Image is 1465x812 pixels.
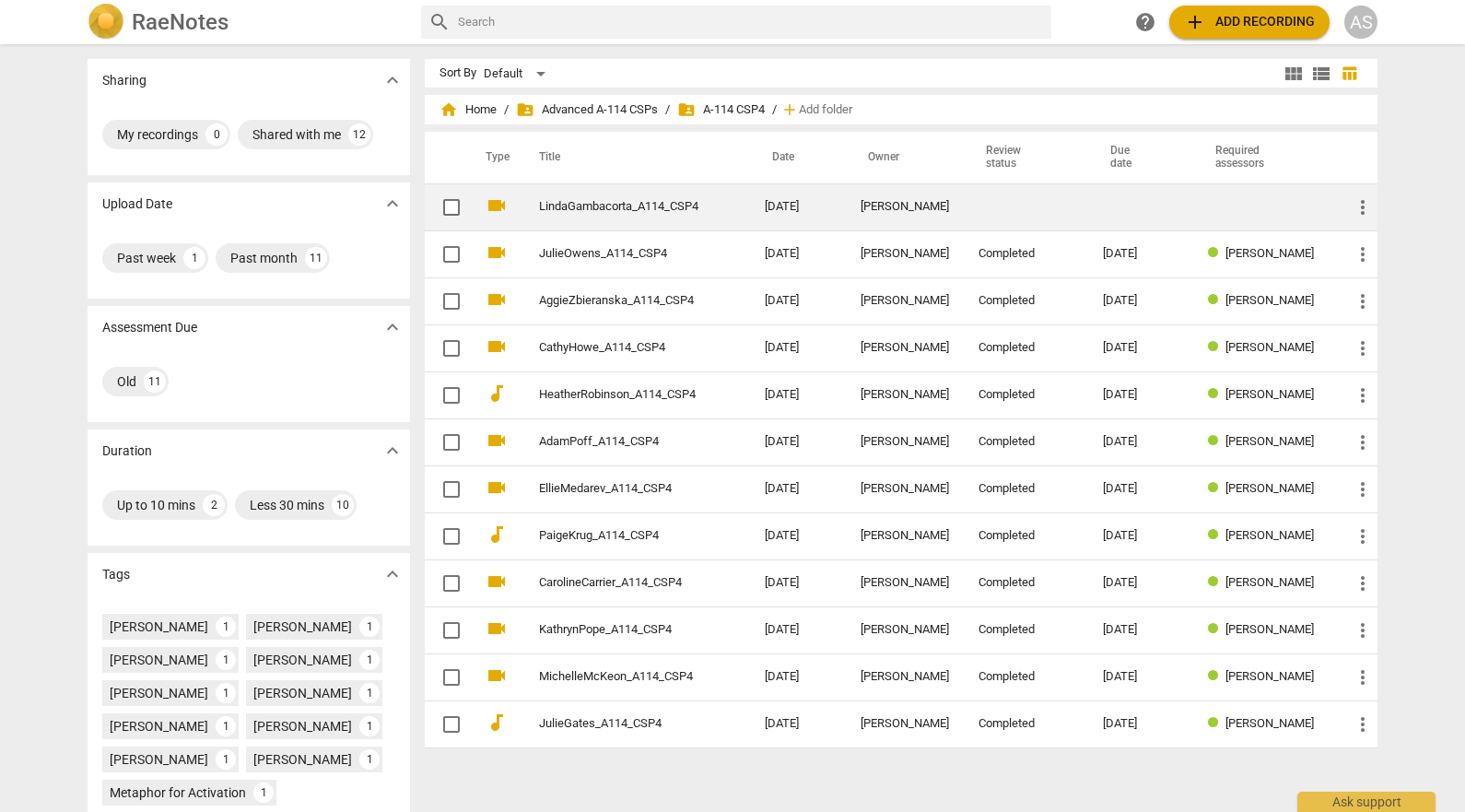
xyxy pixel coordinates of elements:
[439,100,458,119] span: home
[216,617,236,637] div: 1
[750,700,846,747] td: [DATE]
[1352,196,1374,218] span: more_vert
[979,247,1073,261] div: Completed
[1225,340,1314,354] span: [PERSON_NAME]
[979,435,1073,449] div: Completed
[428,11,451,33] span: search
[1208,669,1225,683] span: Review status: completed
[861,529,949,543] div: [PERSON_NAME]
[486,712,508,734] span: audiotrack
[381,69,404,91] span: expand_more
[486,288,508,311] span: videocam
[216,716,236,736] div: 1
[486,194,508,217] span: videocam
[439,66,476,80] div: Sort By
[1352,572,1374,594] span: more_vert
[750,465,846,512] td: [DATE]
[379,560,406,588] button: Show more
[539,717,698,731] a: JulieGates_A114_CSP4
[861,294,949,308] div: [PERSON_NAME]
[381,316,404,338] span: expand_more
[1208,716,1225,730] span: Review status: completed
[750,606,846,653] td: [DATE]
[110,684,208,702] div: [PERSON_NAME]
[861,341,949,355] div: [PERSON_NAME]
[439,100,497,119] span: Home
[381,440,404,462] span: expand_more
[1352,290,1374,312] span: more_vert
[979,576,1073,590] div: Completed
[102,71,146,90] p: Sharing
[1088,132,1193,183] th: Due date
[458,7,1044,37] input: Search
[203,494,225,516] div: 2
[539,623,698,637] a: KathrynPope_A114_CSP4
[1208,622,1225,636] span: Review status: completed
[253,717,352,736] div: [PERSON_NAME]
[253,783,274,803] div: 1
[979,294,1073,308] div: Completed
[861,482,949,496] div: [PERSON_NAME]
[750,132,846,183] th: Date
[1352,478,1374,500] span: more_vert
[486,524,508,546] span: audiotrack
[1129,6,1162,39] a: Help
[359,716,380,736] div: 1
[539,576,698,590] a: CarolineCarrier_A114_CSP4
[253,684,352,702] div: [PERSON_NAME]
[1280,60,1307,88] button: Tile view
[253,651,352,669] div: [PERSON_NAME]
[516,100,658,119] span: Advanced A-114 CSPs
[216,683,236,703] div: 1
[110,618,208,636] div: [PERSON_NAME]
[979,623,1073,637] div: Completed
[252,125,341,144] div: Shared with me
[486,571,508,593] span: videocam
[1208,387,1225,401] span: Review status: completed
[1208,434,1225,448] span: Review status: completed
[486,665,508,687] span: videocam
[110,717,208,736] div: [PERSON_NAME]
[539,529,698,543] a: PaigeKrug_A114_CSP4
[1103,294,1178,308] div: [DATE]
[1208,481,1225,495] span: Review status: completed
[230,249,298,267] div: Past month
[102,565,130,584] p: Tags
[486,382,508,405] span: audiotrack
[1103,341,1178,355] div: [DATE]
[1208,246,1225,260] span: Review status: completed
[504,103,509,117] span: /
[486,241,508,264] span: videocam
[1344,6,1377,39] button: AS
[539,247,698,261] a: JulieOwens_A114_CSP4
[1169,6,1330,39] button: Upload
[539,482,698,496] a: EllieMedarev_A114_CSP4
[305,247,327,269] div: 11
[1225,575,1314,589] span: [PERSON_NAME]
[539,435,698,449] a: AdamPoff_A114_CSP4
[110,750,208,769] div: [PERSON_NAME]
[979,482,1073,496] div: Completed
[1184,11,1315,33] span: Add recording
[381,563,404,585] span: expand_more
[359,683,380,703] div: 1
[471,132,517,183] th: Type
[1225,716,1314,730] span: [PERSON_NAME]
[1225,246,1314,260] span: [PERSON_NAME]
[486,430,508,452] span: videocam
[379,190,406,218] button: Show more
[1225,669,1314,683] span: [PERSON_NAME]
[1103,435,1178,449] div: [DATE]
[1225,293,1314,307] span: [PERSON_NAME]
[1103,482,1178,496] div: [DATE]
[117,496,195,514] div: Up to 10 mins
[979,341,1073,355] div: Completed
[1297,792,1436,812] div: Ask support
[861,247,949,261] div: [PERSON_NAME]
[1103,247,1178,261] div: [DATE]
[517,132,750,183] th: Title
[1103,388,1178,402] div: [DATE]
[750,371,846,418] td: [DATE]
[144,371,166,393] div: 11
[1134,11,1156,33] span: help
